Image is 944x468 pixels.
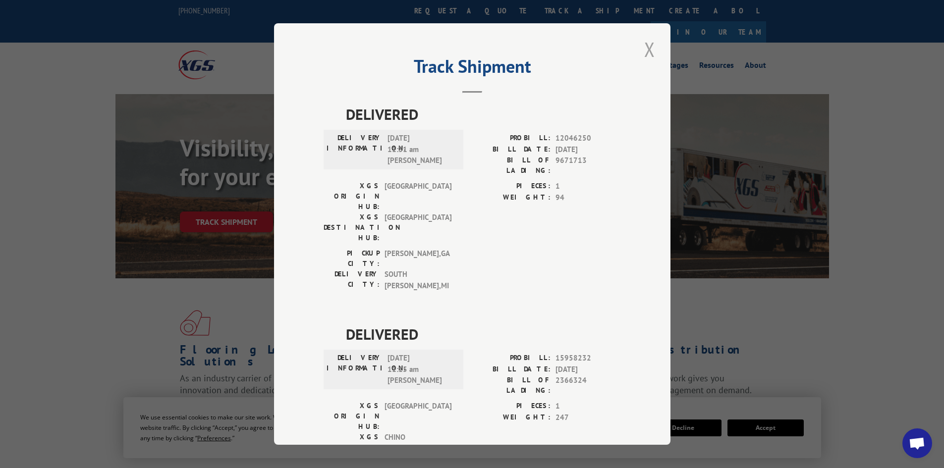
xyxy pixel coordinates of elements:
span: [GEOGRAPHIC_DATA] [385,212,451,243]
span: 2366324 [555,375,621,396]
a: Open chat [902,428,932,458]
label: PICKUP CITY: [324,248,380,269]
span: 94 [555,192,621,204]
label: XGS DESTINATION HUB: [324,432,380,463]
h2: Track Shipment [324,59,621,78]
label: WEIGHT: [472,192,551,204]
span: CHINO [385,432,451,463]
span: DELIVERED [346,103,621,125]
label: PROBILL: [472,133,551,144]
span: 1 [555,401,621,412]
label: XGS ORIGIN HUB: [324,181,380,212]
span: [GEOGRAPHIC_DATA] [385,401,451,432]
span: [DATE] [555,364,621,375]
label: BILL DATE: [472,364,551,375]
span: [DATE] 11:31 am [PERSON_NAME] [388,133,454,166]
span: DELIVERED [346,323,621,345]
label: PROBILL: [472,353,551,364]
span: [GEOGRAPHIC_DATA] [385,181,451,212]
span: 247 [555,412,621,423]
span: [DATE] [555,144,621,156]
label: XGS ORIGIN HUB: [324,401,380,432]
label: BILL DATE: [472,144,551,156]
button: Close modal [641,36,658,63]
span: 9671713 [555,155,621,176]
label: DELIVERY INFORMATION: [327,353,383,386]
span: [PERSON_NAME] , GA [385,248,451,269]
label: PIECES: [472,181,551,192]
span: 1 [555,181,621,192]
label: DELIVERY CITY: [324,269,380,291]
label: PIECES: [472,401,551,412]
span: 15958232 [555,353,621,364]
span: [DATE] 11:15 am [PERSON_NAME] [388,353,454,386]
span: 12046250 [555,133,621,144]
label: BILL OF LADING: [472,375,551,396]
label: WEIGHT: [472,412,551,423]
label: XGS DESTINATION HUB: [324,212,380,243]
label: BILL OF LADING: [472,155,551,176]
label: DELIVERY INFORMATION: [327,133,383,166]
span: SOUTH [PERSON_NAME] , MI [385,269,451,291]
